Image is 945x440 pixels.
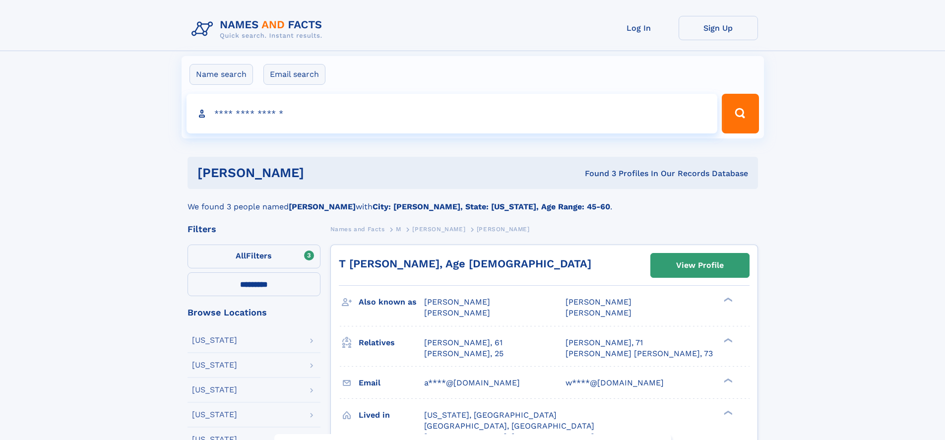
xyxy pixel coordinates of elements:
[424,410,557,420] span: [US_STATE], [GEOGRAPHIC_DATA]
[396,226,401,233] span: M
[424,337,503,348] a: [PERSON_NAME], 61
[424,297,490,307] span: [PERSON_NAME]
[721,297,733,303] div: ❯
[566,308,631,317] span: [PERSON_NAME]
[721,337,733,343] div: ❯
[424,308,490,317] span: [PERSON_NAME]
[330,223,385,235] a: Names and Facts
[444,168,748,179] div: Found 3 Profiles In Our Records Database
[599,16,679,40] a: Log In
[339,257,591,270] a: T [PERSON_NAME], Age [DEMOGRAPHIC_DATA]
[679,16,758,40] a: Sign Up
[192,336,237,344] div: [US_STATE]
[722,94,758,133] button: Search Button
[566,337,643,348] a: [PERSON_NAME], 71
[477,226,530,233] span: [PERSON_NAME]
[721,409,733,416] div: ❯
[188,225,320,234] div: Filters
[373,202,610,211] b: City: [PERSON_NAME], State: [US_STATE], Age Range: 45-60
[424,421,594,431] span: [GEOGRAPHIC_DATA], [GEOGRAPHIC_DATA]
[289,202,356,211] b: [PERSON_NAME]
[187,94,718,133] input: search input
[192,411,237,419] div: [US_STATE]
[721,377,733,383] div: ❯
[188,189,758,213] div: We found 3 people named with .
[188,16,330,43] img: Logo Names and Facts
[412,223,465,235] a: [PERSON_NAME]
[566,348,713,359] a: [PERSON_NAME] [PERSON_NAME], 73
[566,297,631,307] span: [PERSON_NAME]
[359,407,424,424] h3: Lived in
[651,253,749,277] a: View Profile
[192,386,237,394] div: [US_STATE]
[188,245,320,268] label: Filters
[189,64,253,85] label: Name search
[424,348,504,359] a: [PERSON_NAME], 25
[359,294,424,311] h3: Also known as
[192,361,237,369] div: [US_STATE]
[359,375,424,391] h3: Email
[676,254,724,277] div: View Profile
[236,251,246,260] span: All
[263,64,325,85] label: Email search
[197,167,444,179] h1: [PERSON_NAME]
[359,334,424,351] h3: Relatives
[412,226,465,233] span: [PERSON_NAME]
[188,308,320,317] div: Browse Locations
[396,223,401,235] a: M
